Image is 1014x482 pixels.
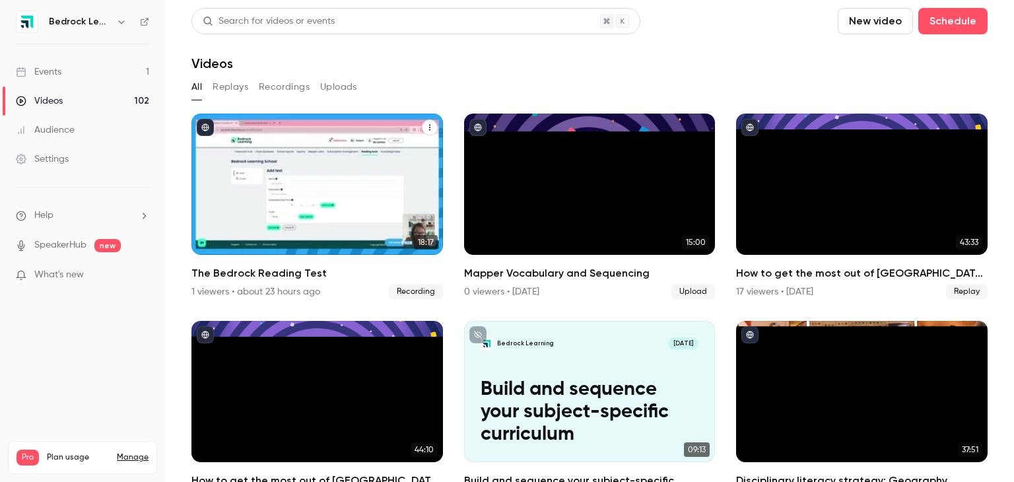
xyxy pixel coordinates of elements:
span: 15:00 [682,235,710,250]
button: Replays [213,77,248,98]
h2: The Bedrock Reading Test [191,265,443,281]
button: unpublished [469,326,487,343]
button: Uploads [320,77,357,98]
span: Replay [946,284,988,300]
div: Settings [16,153,69,166]
a: 43:33How to get the most out of [GEOGRAPHIC_DATA] next academic year17 viewers • [DATE]Replay [736,114,988,300]
span: What's new [34,268,84,282]
h6: Bedrock Learning [49,15,111,28]
div: 0 viewers • [DATE] [464,285,539,298]
span: Help [34,209,53,223]
button: All [191,77,202,98]
span: 43:33 [956,235,982,250]
button: Recordings [259,77,310,98]
div: 1 viewers • about 23 hours ago [191,285,320,298]
a: SpeakerHub [34,238,86,252]
button: published [741,326,759,343]
img: Bedrock Learning [17,11,38,32]
button: published [741,119,759,136]
span: new [94,239,121,252]
span: [DATE] [668,337,698,350]
a: Manage [117,452,149,463]
div: Audience [16,123,75,137]
span: 18:17 [414,235,438,250]
button: published [197,119,214,136]
h2: How to get the most out of [GEOGRAPHIC_DATA] next academic year [736,265,988,281]
p: Bedrock Learning [497,339,554,348]
a: 18:17The Bedrock Reading Test1 viewers • about 23 hours agoRecording [191,114,443,300]
li: The Bedrock Reading Test [191,114,443,300]
button: published [469,119,487,136]
div: Videos [16,94,63,108]
div: Search for videos or events [203,15,335,28]
span: 44:10 [411,442,438,457]
span: 37:51 [958,442,982,457]
h1: Videos [191,55,233,71]
span: Pro [17,450,39,465]
span: Upload [671,284,715,300]
li: help-dropdown-opener [16,209,149,223]
p: Build and sequence your subject-specific curriculum [481,378,698,446]
div: Events [16,65,61,79]
button: published [197,326,214,343]
button: New video [838,8,913,34]
span: Recording [389,284,443,300]
a: 15:00Mapper Vocabulary and Sequencing0 viewers • [DATE]Upload [464,114,716,300]
section: Videos [191,8,988,474]
span: 09:13 [684,442,710,457]
li: Mapper Vocabulary and Sequencing [464,114,716,300]
h2: Mapper Vocabulary and Sequencing [464,265,716,281]
li: How to get the most out of Bedrock next academic year [736,114,988,300]
button: Schedule [918,8,988,34]
span: Plan usage [47,452,109,463]
div: 17 viewers • [DATE] [736,285,813,298]
img: Build and sequence your subject-specific curriculum [481,337,493,350]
